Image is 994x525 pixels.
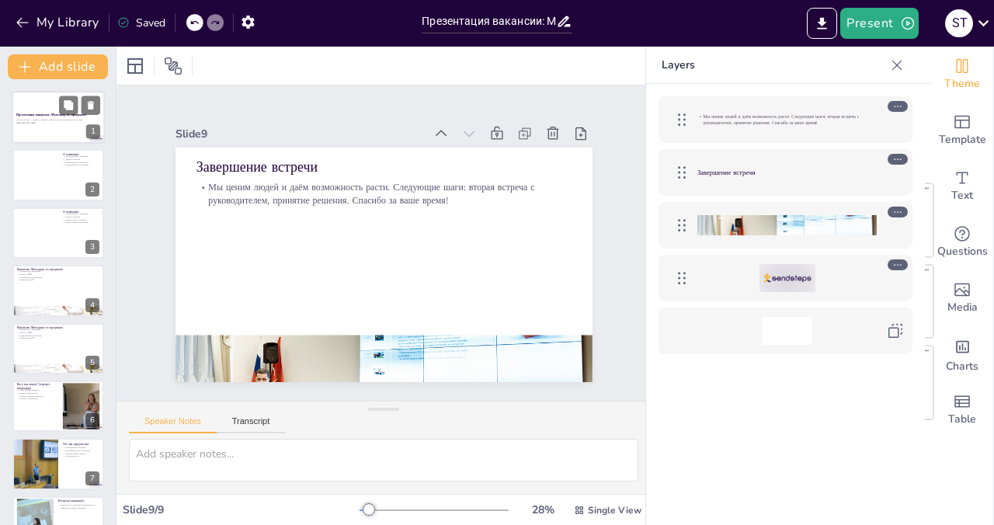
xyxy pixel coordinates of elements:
[12,438,104,489] div: 7
[659,96,912,143] div: Мы ценим людей и даём возможность расти. Следующие шаги: вторая встреча с руководителем, принятие...
[697,113,877,126] p: Мы ценим людей и даём возможность расти. Следующие шаги: вторая встреча с руководителем, принятие...
[588,504,641,516] span: Single View
[63,442,99,447] p: Что мы предлагаем
[58,503,99,509] p: Пожалуйста, задавайте ваши вопросы о вакансии и нашей компании.
[201,162,577,227] p: Мы ценим людей и даём возможность расти. Следующие шаги: вторая встреча с руководителем, принятие...
[85,183,99,196] div: 2
[117,16,165,30] div: Saved
[12,323,104,374] div: https://cdn.sendsteps.com/images/logo/sendsteps_logo_white.pnghttps://cdn.sendsteps.com/images/lo...
[931,47,993,103] div: Change the overall theme
[82,96,100,114] button: Delete Slide
[659,202,912,249] div: https://cdn.sendsteps.com/images/slides/2025_28_08_09_28-NgGU7ZxdQsgApH4w.jpeg
[85,471,99,485] div: 7
[58,498,99,502] p: Вопросы кандидату
[944,75,980,92] span: Theme
[12,381,104,432] div: https://cdn.sendsteps.com/images/logo/sendsteps_logo_white.pnghttps://cdn.sendsteps.com/images/lo...
[123,54,148,78] div: Layout
[931,326,993,382] div: Add charts and graphs
[63,447,99,450] p: Конкурентная зарплата
[12,207,104,259] div: О компанииЭКОТЕРМИКС на рынкеЛидер в отраслиШирокий круг клиентовПродуктовый ассортимент3
[17,391,58,395] p: Навыки переговоров
[17,331,99,334] p: Работа с CRM
[697,168,877,177] p: Завершение встречи
[939,131,986,148] span: Template
[931,103,993,158] div: Add ready made slides
[662,47,885,84] p: Layers
[63,161,99,164] p: Широкий круг клиентов
[422,10,555,33] input: Insert title
[63,455,99,458] p: Карьерный рост
[12,10,106,35] button: My Library
[17,328,99,331] p: Обязанности менеджера
[659,149,912,196] div: Завершение встречи
[17,336,99,339] p: Выполнение KPI
[63,155,99,158] p: ЭКОТЕРМИКС на рынке
[129,416,217,433] button: Speaker Notes
[63,163,99,166] p: Продуктовый ассортимент
[524,502,561,517] div: 28 %
[17,382,58,391] p: Кого мы ищем? (портрет кандидата)
[63,210,99,214] p: О компании
[17,276,99,279] p: Поддержание отношений
[17,395,58,398] p: Клиентоориентированность
[85,356,99,370] div: 5
[17,270,99,273] p: Обязанности менеджера
[17,325,99,329] p: Вакансия: Менеджер по продажам
[63,213,99,216] p: ЭКОТЕРМИКС на рынке
[12,149,104,200] div: О компанииЭКОТЕРМИКС на рынкеЛидер в отраслиШирокий круг клиентовПродуктовый ассортимент2
[123,502,360,517] div: Slide 9 / 9
[63,218,99,221] p: Широкий круг клиентов
[947,299,978,316] span: Media
[63,453,99,456] p: Гибкий график работы
[63,151,99,156] p: О компании
[946,358,978,375] span: Charts
[17,398,58,401] p: Желание развиваться
[63,215,99,218] p: Лидер в отрасли
[8,54,108,79] button: Add slide
[931,214,993,270] div: Get real-time input from your audience
[63,450,99,453] p: Наставничество и обучение
[12,265,104,316] div: https://cdn.sendsteps.com/images/logo/sendsteps_logo_white.pnghttps://cdn.sendsteps.com/images/lo...
[17,273,99,276] p: Работа с CRM
[945,9,973,37] div: S T
[807,8,837,39] button: Export to PowerPoint
[945,8,973,39] button: S T
[840,8,918,39] button: Present
[12,91,105,144] div: https://cdn.sendsteps.com/images/logo/sendsteps_logo_white.pnghttps://cdn.sendsteps.com/images/lo...
[937,243,988,260] span: Questions
[59,96,78,114] button: Duplicate Slide
[17,267,99,272] p: Вакансия: Менеджер по продажам
[63,221,99,224] p: Продуктовый ассортимент
[17,389,58,392] p: Опыт в B2B-продажах
[17,279,99,282] p: Выполнение KPI
[217,416,286,433] button: Transcript
[164,57,182,75] span: Position
[204,138,579,197] p: Завершение встречи
[85,413,99,427] div: 6
[187,105,436,146] div: Slide 9
[86,125,100,139] div: 1
[85,240,99,254] div: 3
[16,113,87,116] strong: Презентация вакансии «Менеджер по продажам»
[16,121,100,124] p: Generated with [URL]
[931,270,993,326] div: Add images, graphics, shapes or video
[17,334,99,337] p: Поддержание отношений
[931,382,993,438] div: Add a table
[948,411,976,428] span: Table
[16,119,100,122] p: ЭКОТЕРМИКС — один из лидеров химической промышленности России
[931,158,993,214] div: Add text boxes
[63,158,99,161] p: Лидер в отрасли
[951,187,973,204] span: Text
[85,298,99,312] div: 4
[659,255,912,301] div: https://cdn.sendsteps.com/images/logo/sendsteps_logo_white.pnghttps://cdn.sendsteps.com/images/lo...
